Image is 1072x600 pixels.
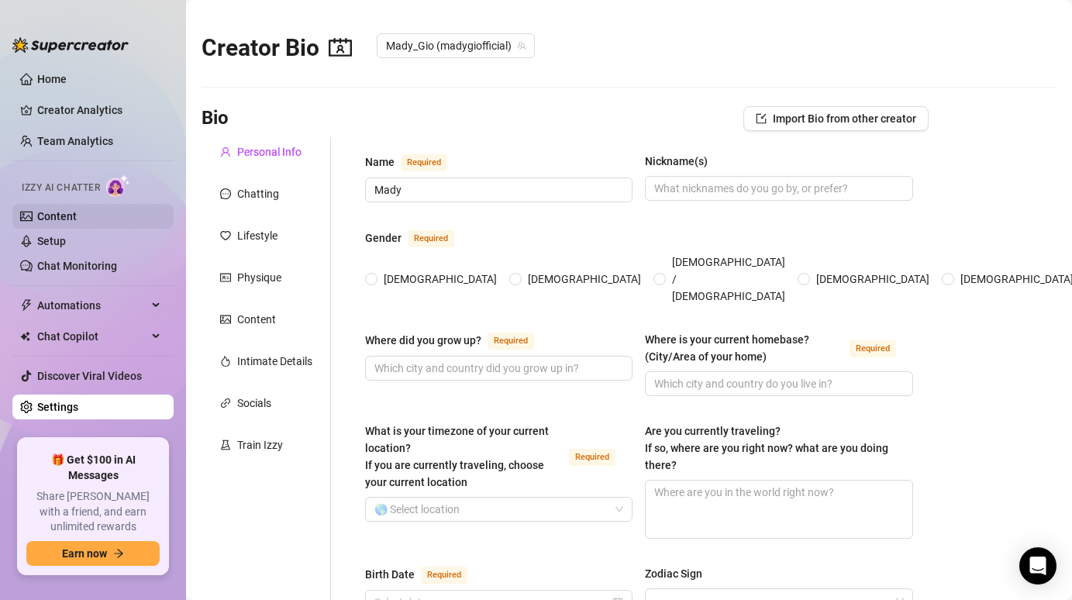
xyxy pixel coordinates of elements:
div: Personal Info [237,143,302,160]
span: team [517,41,526,50]
img: logo-BBDzfeDw.svg [12,37,129,53]
button: Earn nowarrow-right [26,541,160,566]
h2: Creator Bio [202,33,352,63]
div: Physique [237,269,281,286]
a: Chat Monitoring [37,260,117,272]
span: [DEMOGRAPHIC_DATA] [377,271,503,288]
label: Where is your current homebase? (City/Area of your home) [645,331,912,365]
span: heart [220,230,231,241]
a: Discover Viral Videos [37,370,142,382]
input: Where is your current homebase? (City/Area of your home) [654,375,900,392]
span: experiment [220,440,231,450]
div: Nickname(s) [645,153,708,170]
span: [DEMOGRAPHIC_DATA] [522,271,647,288]
span: Share [PERSON_NAME] with a friend, and earn unlimited rewards [26,489,160,535]
div: Where is your current homebase? (City/Area of your home) [645,331,843,365]
div: Zodiac Sign [645,565,702,582]
div: Open Intercom Messenger [1019,547,1056,584]
span: Mady_Gio (madygiofficial) [386,34,526,57]
span: user [220,147,231,157]
input: Name [374,181,620,198]
span: Automations [37,293,147,318]
span: fire [220,356,231,367]
span: idcard [220,272,231,283]
input: Nickname(s) [654,180,900,197]
div: Gender [365,229,402,247]
div: Where did you grow up? [365,332,481,349]
img: Chat Copilot [20,331,30,342]
h3: Bio [202,106,229,131]
a: Team Analytics [37,135,113,147]
span: Import Bio from other creator [773,112,916,125]
label: Nickname(s) [645,153,719,170]
span: Required [408,230,454,247]
span: Required [488,333,534,350]
span: [DEMOGRAPHIC_DATA] [810,271,936,288]
span: What is your timezone of your current location? If you are currently traveling, choose your curre... [365,425,549,488]
label: Name [365,153,464,171]
div: Train Izzy [237,436,283,453]
span: Required [850,340,896,357]
span: contacts [329,36,352,59]
div: Lifestyle [237,227,277,244]
span: picture [220,314,231,325]
span: link [220,398,231,409]
span: message [220,188,231,199]
span: import [756,113,767,124]
span: Are you currently traveling? If so, where are you right now? what are you doing there? [645,425,888,471]
span: Earn now [62,547,107,560]
label: Birth Date [365,565,484,584]
span: Required [421,567,467,584]
img: AI Chatter [106,174,130,197]
span: Required [401,154,447,171]
label: Where did you grow up? [365,331,551,350]
div: Intimate Details [237,353,312,370]
span: 🎁 Get $100 in AI Messages [26,453,160,483]
div: Socials [237,395,271,412]
a: Settings [37,401,78,413]
a: Creator Analytics [37,98,161,122]
span: [DEMOGRAPHIC_DATA] / [DEMOGRAPHIC_DATA] [666,253,791,305]
button: Import Bio from other creator [743,106,929,131]
input: Where did you grow up? [374,360,620,377]
span: thunderbolt [20,299,33,312]
div: Birth Date [365,566,415,583]
a: Content [37,210,77,222]
span: Required [569,449,615,466]
label: Zodiac Sign [645,565,713,582]
a: Setup [37,235,66,247]
div: Chatting [237,185,279,202]
div: Content [237,311,276,328]
label: Gender [365,229,471,247]
span: Izzy AI Chatter [22,181,100,195]
div: Name [365,153,395,171]
a: Home [37,73,67,85]
span: arrow-right [113,548,124,559]
span: Chat Copilot [37,324,147,349]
